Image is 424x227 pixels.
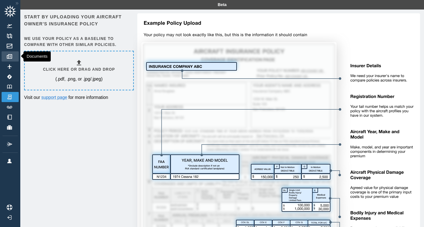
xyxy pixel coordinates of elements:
[24,13,133,28] h6: Start by uploading your aircraft owner's insurance policy
[41,95,67,100] a: support page
[24,94,133,101] p: Visit our for more information
[43,67,115,73] h6: Click here or drag and drop
[24,36,133,48] h6: We use your policy as a baseline to compare with other similar policies.
[55,76,103,82] p: (.pdf, .png, or .jpg/.jpeg)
